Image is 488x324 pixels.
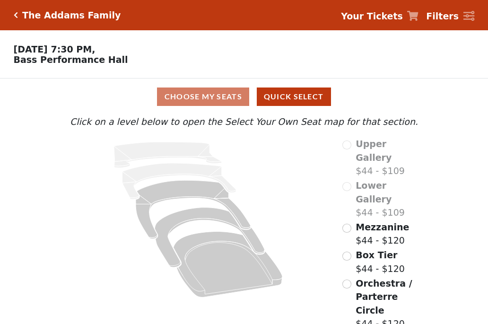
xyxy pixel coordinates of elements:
label: $44 - $120 [356,248,405,275]
span: Mezzanine [356,222,409,232]
a: Filters [426,9,474,23]
label: $44 - $109 [356,179,420,219]
label: $44 - $109 [356,137,420,178]
span: Box Tier [356,250,397,260]
strong: Filters [426,11,459,21]
h5: The Addams Family [22,10,121,21]
span: Orchestra / Parterre Circle [356,278,412,315]
span: Upper Gallery [356,139,392,163]
label: $44 - $120 [356,220,409,247]
path: Lower Gallery - Seats Available: 0 [122,163,236,199]
path: Orchestra / Parterre Circle - Seats Available: 232 [174,232,283,298]
a: Click here to go back to filters [14,12,18,18]
p: Click on a level below to open the Select Your Own Seat map for that section. [68,115,420,129]
a: Your Tickets [341,9,418,23]
span: Lower Gallery [356,180,392,204]
button: Quick Select [257,88,331,106]
strong: Your Tickets [341,11,403,21]
path: Upper Gallery - Seats Available: 0 [114,142,222,168]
